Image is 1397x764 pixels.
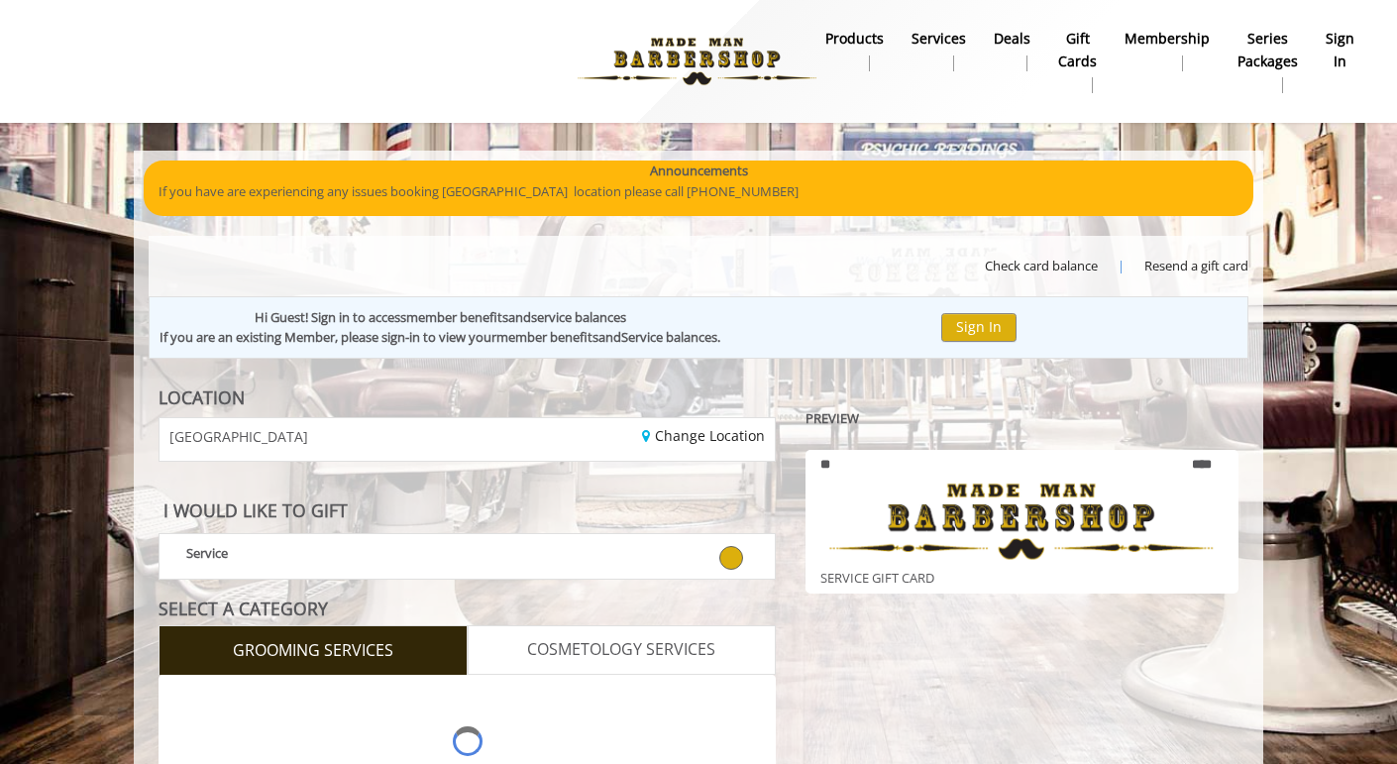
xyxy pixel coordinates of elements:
[561,7,833,116] img: Made Man Barbershop logo
[941,313,1017,342] button: Sign In
[1224,25,1312,98] a: Series packagesSeries packages
[406,308,508,326] b: member benefits
[468,625,777,675] a: COSMETOLOGY SERVICES
[159,625,468,675] a: GROOMING SERVICES
[980,25,1044,76] a: DealsDeals
[160,327,720,348] div: If you are an existing Member, please sign-in to view your and .
[159,385,245,409] b: LOCATION
[806,450,1238,594] div: SERVICE GIFT CARD
[159,600,776,618] div: SELECT A CATEGORY
[1118,256,1125,276] span: |
[169,429,308,444] span: [GEOGRAPHIC_DATA]
[1044,25,1111,98] a: Gift cardsgift cards
[806,409,859,427] b: PREVIEW
[527,637,715,663] span: COSMETOLOGY SERVICES
[1144,256,1248,276] span: Resend a gift card
[994,28,1030,50] b: Deals
[985,256,1098,276] span: Check card balance
[811,25,898,76] a: Productsproducts
[1326,28,1354,72] b: sign in
[621,328,717,346] b: Service balances
[1312,25,1368,76] a: sign insign in
[233,638,393,664] span: GROOMING SERVICES
[1058,28,1097,72] b: gift cards
[898,25,980,76] a: ServicesServices
[1125,28,1210,50] b: Membership
[159,482,776,525] div: I WOULD LIKE TO GIFT
[1111,25,1224,76] a: MembershipMembership
[186,544,228,562] span: Service
[160,307,720,328] div: Hi Guest! Sign in to access and
[912,28,966,50] b: Services
[531,308,626,326] b: service balances
[159,533,776,580] label: Service
[496,328,598,346] b: member benefits
[1237,28,1298,72] b: Series packages
[159,181,1238,202] p: If you have are experiencing any issues booking [GEOGRAPHIC_DATA] location please call [PHONE_NUM...
[820,475,1224,568] img: view your gift card
[650,161,748,181] b: Announcements
[642,426,765,445] a: Change Location
[825,28,884,50] b: products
